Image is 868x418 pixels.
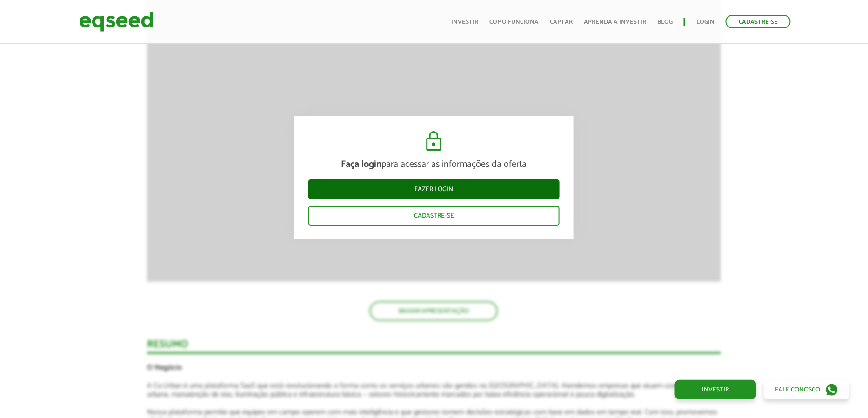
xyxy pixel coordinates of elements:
[79,9,154,34] img: EqSeed
[308,206,560,226] a: Cadastre-se
[489,19,539,25] a: Como funciona
[451,19,478,25] a: Investir
[341,157,381,172] strong: Faça login
[657,19,673,25] a: Blog
[675,380,756,399] a: Investir
[764,380,849,399] a: Fale conosco
[726,15,791,28] a: Cadastre-se
[422,130,445,153] img: cadeado.svg
[308,159,560,170] p: para acessar as informações da oferta
[584,19,646,25] a: Aprenda a investir
[550,19,573,25] a: Captar
[696,19,714,25] a: Login
[308,179,560,199] a: Fazer login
